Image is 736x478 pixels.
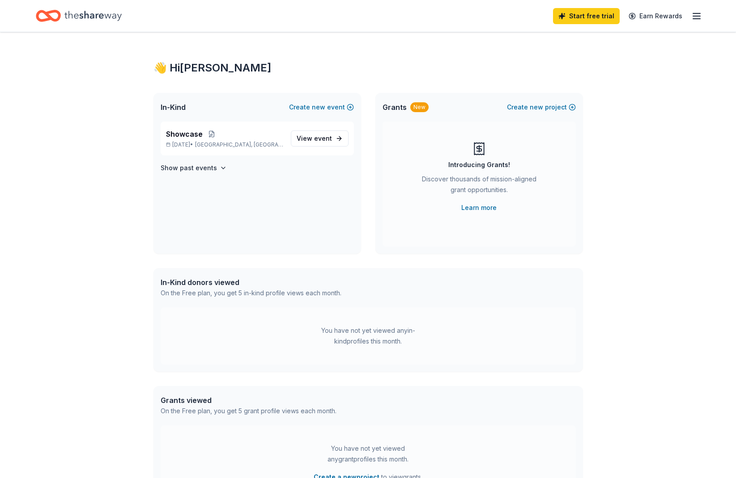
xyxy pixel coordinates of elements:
span: View [297,133,332,144]
span: In-Kind [161,102,186,113]
button: Show past events [161,163,227,173]
a: Home [36,5,122,26]
div: On the Free plan, you get 5 in-kind profile views each month. [161,288,341,298]
span: Grants [383,102,407,113]
button: Createnewevent [289,102,354,113]
div: You have not yet viewed any in-kind profiles this month. [312,325,424,347]
button: Createnewproject [507,102,576,113]
span: event [314,134,332,142]
div: On the Free plan, you get 5 grant profile views each month. [161,406,336,416]
div: New [410,102,429,112]
div: You have not yet viewed any grant profiles this month. [312,443,424,465]
span: new [312,102,325,113]
h4: Show past events [161,163,217,173]
div: 👋 Hi [PERSON_NAME] [153,61,583,75]
a: Start free trial [553,8,620,24]
p: [DATE] • [166,141,284,148]
span: Showcase [166,129,203,139]
span: new [530,102,543,113]
a: Earn Rewards [623,8,688,24]
div: Introducing Grants! [448,159,510,170]
div: In-Kind donors viewed [161,277,341,288]
a: Learn more [461,202,497,213]
div: Grants viewed [161,395,336,406]
div: Discover thousands of mission-aligned grant opportunities. [418,174,540,199]
span: [GEOGRAPHIC_DATA], [GEOGRAPHIC_DATA] [195,141,283,148]
a: View event [291,130,349,147]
